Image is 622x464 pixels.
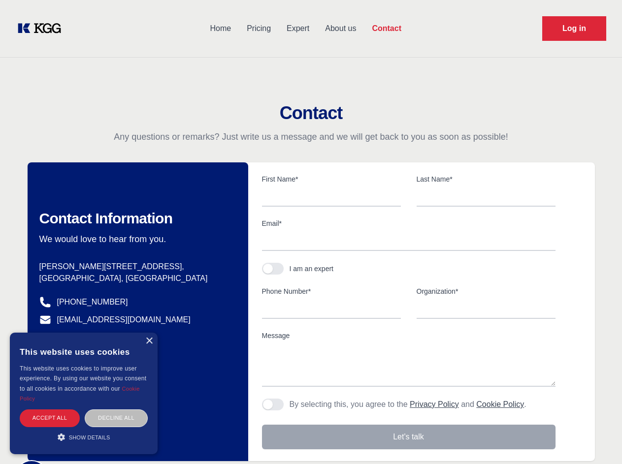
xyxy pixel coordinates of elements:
a: [PHONE_NUMBER] [57,296,128,308]
a: Cookie Policy [476,400,524,408]
label: Message [262,331,556,340]
div: Show details [20,432,148,442]
label: Email* [262,218,556,228]
div: I am an expert [290,264,334,274]
label: Phone Number* [262,286,401,296]
div: This website uses cookies [20,340,148,364]
label: Organization* [417,286,556,296]
div: Accept all [20,409,80,427]
div: Close [145,338,153,345]
a: Pricing [239,16,279,41]
a: Expert [279,16,317,41]
label: First Name* [262,174,401,184]
button: Let's talk [262,425,556,449]
label: Last Name* [417,174,556,184]
h2: Contact Information [39,210,232,227]
span: Show details [69,434,110,440]
p: [PERSON_NAME][STREET_ADDRESS], [39,261,232,273]
a: KOL Knowledge Platform: Talk to Key External Experts (KEE) [16,21,69,36]
a: Home [202,16,239,41]
a: @knowledgegategroup [39,332,137,343]
a: Cookie Policy [20,386,140,402]
a: Privacy Policy [410,400,459,408]
a: About us [317,16,364,41]
p: Any questions or remarks? Just write us a message and we will get back to you as soon as possible! [12,131,610,143]
p: We would love to hear from you. [39,233,232,245]
a: Contact [364,16,409,41]
p: [GEOGRAPHIC_DATA], [GEOGRAPHIC_DATA] [39,273,232,284]
h2: Contact [12,103,610,123]
iframe: Chat Widget [573,417,622,464]
div: Decline all [85,409,148,427]
a: Request Demo [542,16,606,41]
a: [EMAIL_ADDRESS][DOMAIN_NAME] [57,314,191,326]
span: This website uses cookies to improve user experience. By using our website you consent to all coo... [20,365,146,392]
p: By selecting this, you agree to the and . [290,399,526,410]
